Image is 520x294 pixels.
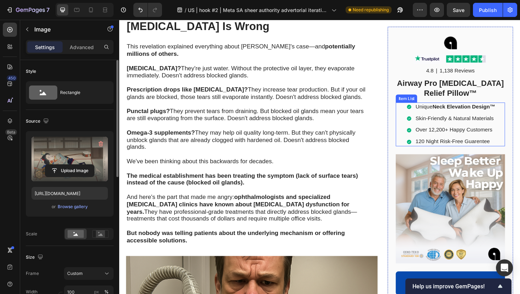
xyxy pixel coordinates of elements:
p: Over 12,200+ Happy Customers [314,113,398,121]
div: Browse gallery [58,204,88,210]
div: Scale [26,231,37,237]
label: Frame [26,270,39,277]
span: Help us improve GemPages! [412,283,496,290]
span: US | hook #2 | Meta SA sheer authority advertorial iteration #1 [188,6,329,14]
p: 7 [46,6,50,14]
h2: Airway Pro [MEDICAL_DATA] Relief Pillow™ [293,61,409,84]
div: Rectangle [60,84,103,101]
p: Image [34,25,94,34]
p: Skin-Friendly & Natural Materials [314,101,398,108]
p: 4.8 [325,51,333,58]
span: Custom [67,270,83,277]
input: https://example.com/image.jpg [31,187,108,200]
img: gempages_576026753357578783-c35cbc6e-3272-43a9-b73c-f5ef6727593d.png [312,36,390,47]
div: Size [26,253,45,262]
button: Custom [64,267,114,280]
button: Save [447,3,470,17]
p: 120 Night Risk-Free Guarentee [314,125,398,133]
div: Item List [294,80,314,87]
button: Upload Image [45,164,94,177]
span: Need republishing [353,7,389,13]
div: Undo/Redo [133,3,162,17]
div: Open Intercom Messenger [496,259,513,276]
span: / [185,6,186,14]
p: 1,138 Reviews [339,51,376,58]
span: Save [453,7,464,13]
strong: Neck Elevation Design™ [332,89,398,95]
button: Show survey - Help us improve GemPages! [412,282,504,290]
span: CHECK AVAILABILTY [309,275,381,283]
iframe: Design area [119,20,520,294]
button: Publish [473,3,503,17]
span: or [52,202,56,211]
button: 7 [3,3,53,17]
p: Settings [35,43,55,51]
div: Publish [479,6,497,14]
p: Unique [314,89,398,96]
p: Advanced [70,43,94,51]
a: CHECK AVAILABILTY [293,266,409,292]
div: 450 [7,75,17,81]
p: | [335,51,337,58]
img: gempages_576026753357578783-2a550404-9dde-44aa-ba56-2ec12a48219e.png [293,142,409,258]
div: Beta [5,129,17,135]
div: Source [26,117,50,126]
div: Style [26,68,36,75]
button: Browse gallery [57,203,88,210]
